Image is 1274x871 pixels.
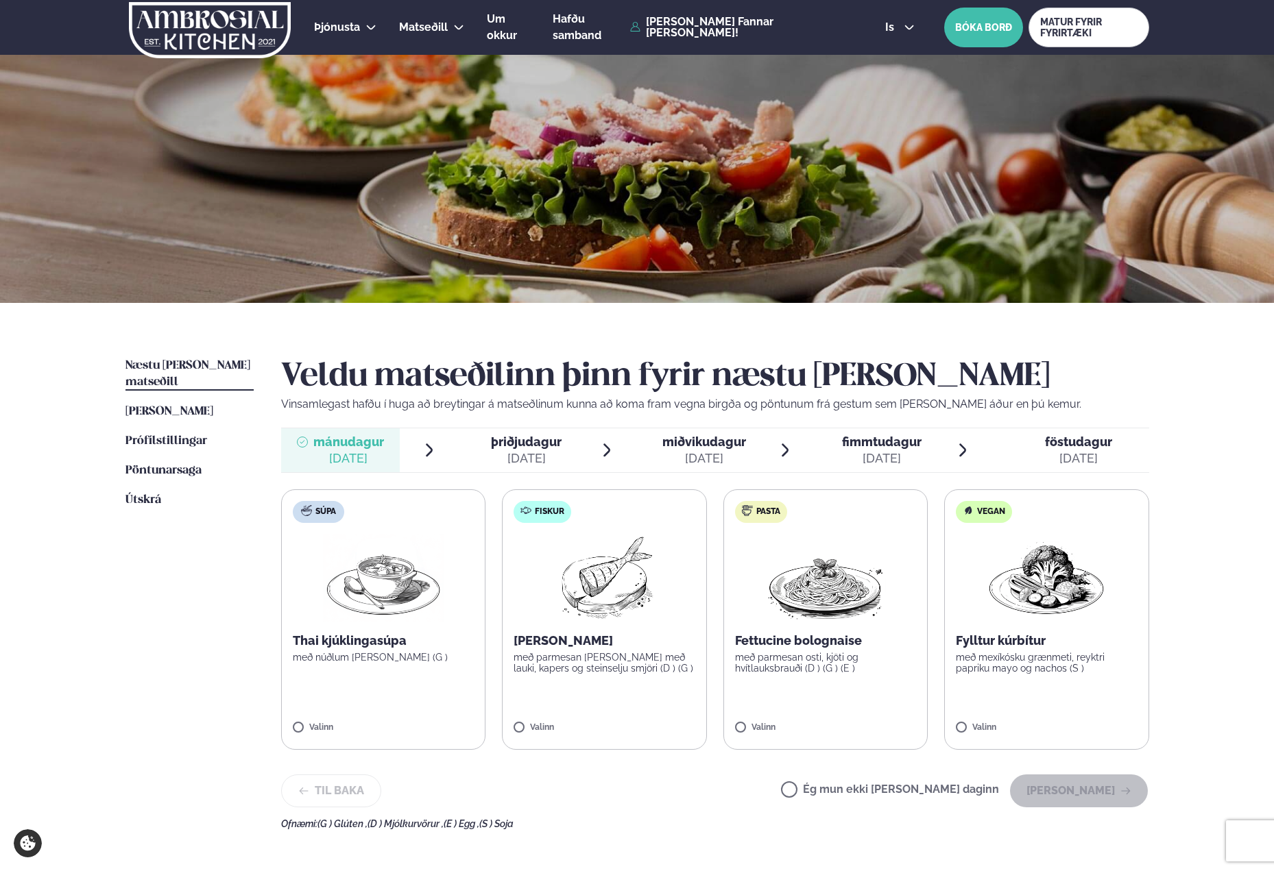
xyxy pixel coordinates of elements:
[553,12,601,42] span: Hafðu samband
[125,435,207,447] span: Prófílstillingar
[301,505,312,516] img: soup.svg
[293,633,474,649] p: Thai kjúklingasúpa
[323,534,444,622] img: Soup.png
[630,16,854,38] a: [PERSON_NAME] Fannar [PERSON_NAME]!
[125,494,161,506] span: Útskrá
[1029,8,1149,47] a: MATUR FYRIR FYRIRTÆKI
[491,434,562,449] span: þriðjudagur
[125,463,202,479] a: Pöntunarsaga
[125,406,213,417] span: [PERSON_NAME]
[885,22,898,33] span: is
[514,633,695,649] p: [PERSON_NAME]
[399,19,448,36] a: Matseðill
[735,633,917,649] p: Fettucine bolognaise
[735,652,917,674] p: með parmesan osti, kjöti og hvítlauksbrauði (D ) (G ) (E )
[514,652,695,674] p: með parmesan [PERSON_NAME] með lauki, kapers og steinselju smjöri (D ) (G )
[986,534,1107,622] img: Vegan.png
[756,506,780,517] span: Pasta
[281,396,1149,413] p: Vinsamlegast hafðu í huga að breytingar á matseðlinum kunna að koma fram vegna birgða og pöntunum...
[553,11,623,44] a: Hafðu samband
[281,774,381,807] button: Til baka
[125,404,213,420] a: [PERSON_NAME]
[491,450,562,467] div: [DATE]
[293,652,474,663] p: með núðlum [PERSON_NAME] (G )
[313,434,384,449] span: mánudagur
[662,450,746,467] div: [DATE]
[368,818,444,829] span: (D ) Mjólkurvörur ,
[128,2,292,58] img: logo
[963,505,974,516] img: Vegan.svg
[125,360,250,388] span: Næstu [PERSON_NAME] matseðill
[662,434,746,449] span: miðvikudagur
[444,818,479,829] span: (E ) Egg ,
[956,652,1138,674] p: með mexíkósku grænmeti, reyktri papriku mayo og nachos (S )
[313,450,384,467] div: [DATE]
[281,358,1149,396] h2: Veldu matseðilinn þinn fyrir næstu [PERSON_NAME]
[1045,450,1112,467] div: [DATE]
[874,22,926,33] button: is
[842,434,922,449] span: fimmtudagur
[1045,434,1112,449] span: föstudagur
[742,505,753,516] img: pasta.svg
[956,633,1138,649] p: Fylltur kúrbítur
[317,818,368,829] span: (G ) Glúten ,
[487,12,517,42] span: Um okkur
[977,506,1005,517] span: Vegan
[125,492,161,508] a: Útskrá
[487,11,530,44] a: Um okkur
[314,21,360,34] span: Þjónusta
[479,818,514,829] span: (S ) Soja
[544,534,665,622] img: Fish.png
[842,450,922,467] div: [DATE]
[125,465,202,476] span: Pöntunarsaga
[315,506,336,517] span: Súpa
[14,829,42,857] a: Cookie settings
[314,19,360,36] a: Þjónusta
[125,358,254,391] a: Næstu [PERSON_NAME] matseðill
[520,505,531,516] img: fish.svg
[944,8,1023,47] button: BÓKA BORÐ
[1010,774,1148,807] button: [PERSON_NAME]
[399,21,448,34] span: Matseðill
[535,506,564,517] span: Fiskur
[281,818,1149,829] div: Ofnæmi:
[125,433,207,450] a: Prófílstillingar
[765,534,886,622] img: Spagetti.png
